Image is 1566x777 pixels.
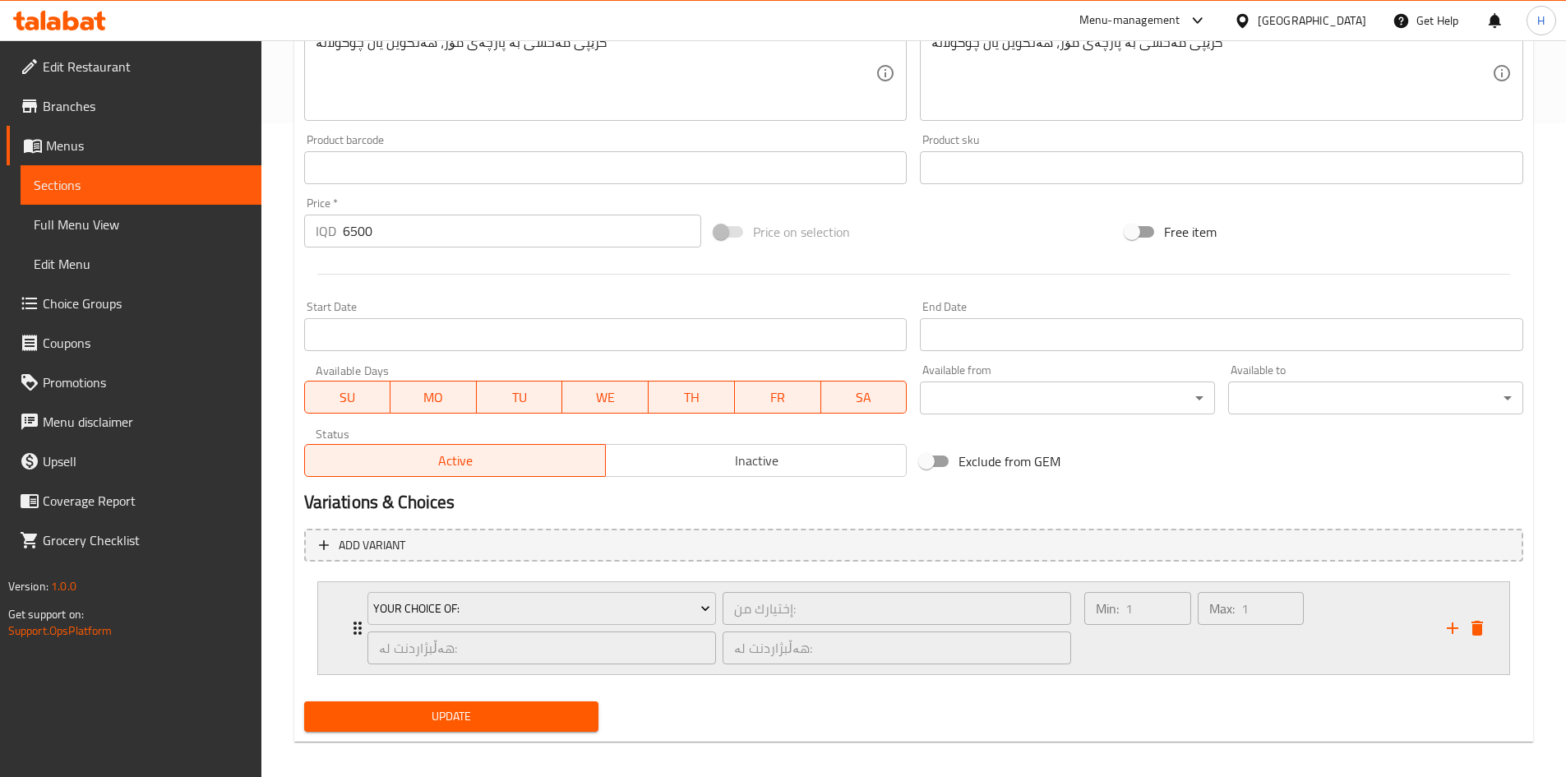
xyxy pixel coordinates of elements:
span: Your Choice Of: [373,599,710,619]
span: TU [483,386,557,409]
div: ​ [1228,382,1523,414]
li: Expand [304,575,1523,682]
a: Branches [7,86,261,126]
span: Branches [43,96,248,116]
button: TH [649,381,735,414]
span: Edit Restaurant [43,57,248,76]
span: Coupons [43,333,248,353]
span: Promotions [43,372,248,392]
a: Support.OpsPlatform [8,620,113,641]
p: Max: [1209,599,1235,618]
span: Menus [46,136,248,155]
span: Update [317,706,586,727]
span: TH [655,386,728,409]
button: delete [1465,616,1490,641]
span: H [1537,12,1545,30]
span: Version: [8,576,49,597]
div: Expand [318,582,1509,674]
span: MO [397,386,470,409]
p: Min: [1096,599,1119,618]
a: Coupons [7,323,261,363]
div: ​ [920,382,1215,414]
button: SA [821,381,908,414]
span: 1.0.0 [51,576,76,597]
span: Price on selection [753,222,850,242]
span: Grocery Checklist [43,530,248,550]
span: WE [569,386,642,409]
button: WE [562,381,649,414]
button: add [1440,616,1465,641]
a: Choice Groups [7,284,261,323]
textarea: کرێپی مەحشی بە پارچەی مۆز، هەنگوین یان چوکولاتە [931,35,1492,113]
button: Inactive [605,444,907,477]
span: Edit Menu [34,254,248,274]
span: Sections [34,175,248,195]
button: TU [477,381,563,414]
h2: Variations & Choices [304,490,1523,515]
a: Upsell [7,442,261,481]
span: Inactive [612,449,900,473]
button: Active [304,444,606,477]
button: SU [304,381,391,414]
span: Exclude from GEM [959,451,1060,471]
a: Edit Restaurant [7,47,261,86]
a: Full Menu View [21,205,261,244]
input: Please enter product barcode [304,151,908,184]
a: Menus [7,126,261,165]
a: Edit Menu [21,244,261,284]
p: IQD [316,221,336,241]
a: Promotions [7,363,261,402]
a: Coverage Report [7,481,261,520]
span: SU [312,386,385,409]
div: Menu-management [1079,11,1180,30]
button: Update [304,701,599,732]
textarea: کرێپی مەحشی بە پارچەی مۆز، هەنگوین یان چوکولاتە [316,35,876,113]
input: Please enter product sku [920,151,1523,184]
span: Full Menu View [34,215,248,234]
span: Coverage Report [43,491,248,511]
span: Free item [1164,222,1217,242]
span: Add variant [339,535,405,556]
span: Upsell [43,451,248,471]
span: Get support on: [8,604,84,625]
span: Choice Groups [43,294,248,313]
span: FR [741,386,815,409]
span: Menu disclaimer [43,412,248,432]
button: MO [390,381,477,414]
button: FR [735,381,821,414]
span: Active [312,449,599,473]
span: SA [828,386,901,409]
a: Menu disclaimer [7,402,261,442]
a: Grocery Checklist [7,520,261,560]
button: Add variant [304,529,1523,562]
button: Your Choice Of: [367,592,716,625]
div: [GEOGRAPHIC_DATA] [1258,12,1366,30]
a: Sections [21,165,261,205]
input: Please enter price [343,215,702,247]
